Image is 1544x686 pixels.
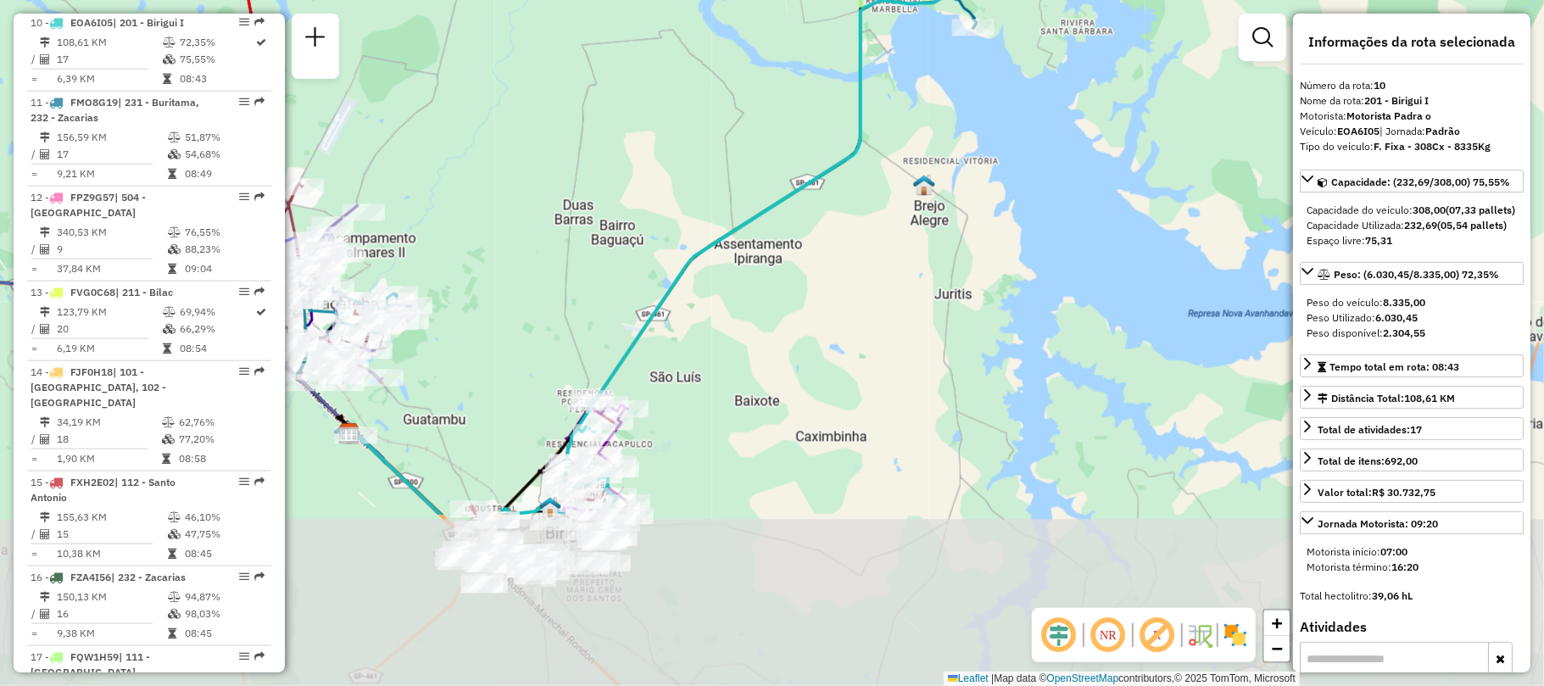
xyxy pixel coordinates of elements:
[178,431,264,448] td: 77,20%
[184,526,265,543] td: 47,75%
[162,454,170,464] i: Tempo total em rota
[1300,588,1524,604] div: Total hectolitro:
[1300,538,1524,582] div: Jornada Motorista: 09:20
[168,549,176,559] i: Tempo total em rota
[1300,78,1524,93] div: Número da rota:
[31,146,39,163] td: /
[31,476,176,504] span: 15 -
[1088,615,1129,655] span: Ocultar NR
[254,366,265,376] em: Rota exportada
[1186,622,1213,649] img: Fluxo de ruas
[184,224,265,241] td: 76,55%
[1300,354,1524,377] a: Tempo total em rota: 08:43
[31,70,39,87] td: =
[1410,423,1422,436] strong: 17
[1383,296,1425,309] strong: 8.335,00
[1300,511,1524,534] a: Jornada Motorista: 09:20
[1039,615,1079,655] span: Ocultar deslocamento
[115,286,173,298] span: | 211 - Bilac
[40,149,50,159] i: Total de Atividades
[31,321,39,337] td: /
[1318,485,1435,500] div: Valor total:
[70,650,119,663] span: FQW1H59
[1300,93,1524,109] div: Nome da rota:
[163,37,176,47] i: % de utilização do peso
[1264,611,1290,636] a: Zoom in
[1300,124,1524,139] div: Veículo:
[1264,636,1290,661] a: Zoom out
[1372,589,1413,602] strong: 39,06 hL
[184,625,265,642] td: 08:45
[1404,392,1455,404] span: 108,61 KM
[31,431,39,448] td: /
[1318,391,1455,406] div: Distância Total:
[168,227,181,237] i: % de utilização do peso
[1307,218,1517,233] div: Capacidade Utilizada:
[1300,480,1524,503] a: Valor total:R$ 30.732,75
[1375,311,1418,324] strong: 6.030,45
[539,496,561,518] img: BIRIGUI
[1300,417,1524,440] a: Total de atividades:17
[31,260,39,277] td: =
[1300,386,1524,409] a: Distância Total:108,61 KM
[948,672,989,684] a: Leaflet
[184,146,265,163] td: 54,68%
[163,324,176,334] i: % de utilização da cubagem
[162,417,175,427] i: % de utilização do peso
[1137,615,1178,655] span: Exibir rótulo
[298,20,332,59] a: Nova sessão e pesquisa
[1334,268,1499,281] span: Peso: (6.030,45/8.335,00) 72,35%
[56,260,167,277] td: 37,84 KM
[254,477,265,487] em: Rota exportada
[1300,196,1524,255] div: Capacidade: (232,69/308,00) 75,55%
[40,592,50,602] i: Distância Total
[56,340,162,357] td: 6,19 KM
[56,34,162,51] td: 108,61 KM
[179,304,255,321] td: 69,94%
[1391,561,1419,573] strong: 16:20
[1372,486,1435,499] strong: R$ 30.732,75
[113,16,184,29] span: | 201 - Birigui I
[40,244,50,254] i: Total de Atividades
[40,417,50,427] i: Distância Total
[1300,262,1524,285] a: Peso: (6.030,45/8.335,00) 72,35%
[56,304,162,321] td: 123,79 KM
[40,609,50,619] i: Total de Atividades
[1383,326,1425,339] strong: 2.304,55
[70,571,111,583] span: FZA4I56
[168,132,181,142] i: % de utilização do peso
[1272,638,1283,659] span: −
[334,421,356,443] img: 625 UDC Light Campus Universitário
[254,651,265,661] em: Rota exportada
[56,321,162,337] td: 20
[56,431,161,448] td: 18
[31,191,146,219] span: 12 -
[1346,109,1431,122] strong: Motorista Padra o
[1246,20,1279,54] a: Exibir filtros
[163,74,171,84] i: Tempo total em rota
[1307,326,1517,341] div: Peso disponível:
[179,51,255,68] td: 75,55%
[168,592,181,602] i: % de utilização do peso
[184,260,265,277] td: 09:04
[31,365,166,409] span: | 101 - [GEOGRAPHIC_DATA], 102 - [GEOGRAPHIC_DATA]
[31,16,184,29] span: 10 -
[31,165,39,182] td: =
[40,307,50,317] i: Distância Total
[1374,140,1491,153] strong: F. Fixa - 308Cx - 8335Kg
[40,54,50,64] i: Total de Atividades
[184,605,265,622] td: 98,03%
[40,434,50,444] i: Total de Atividades
[254,287,265,297] em: Rota exportada
[1446,204,1515,216] strong: (07,33 pallets)
[31,476,176,504] span: | 112 - Santo Antonio
[254,97,265,107] em: Rota exportada
[1318,454,1418,469] div: Total de itens:
[168,169,176,179] i: Tempo total em rota
[1425,125,1460,137] strong: Padrão
[56,414,161,431] td: 34,19 KM
[338,422,360,444] img: CDD Araçatuba
[913,174,935,196] img: BREJO ALEGRE
[254,572,265,582] em: Rota exportada
[1413,204,1446,216] strong: 308,00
